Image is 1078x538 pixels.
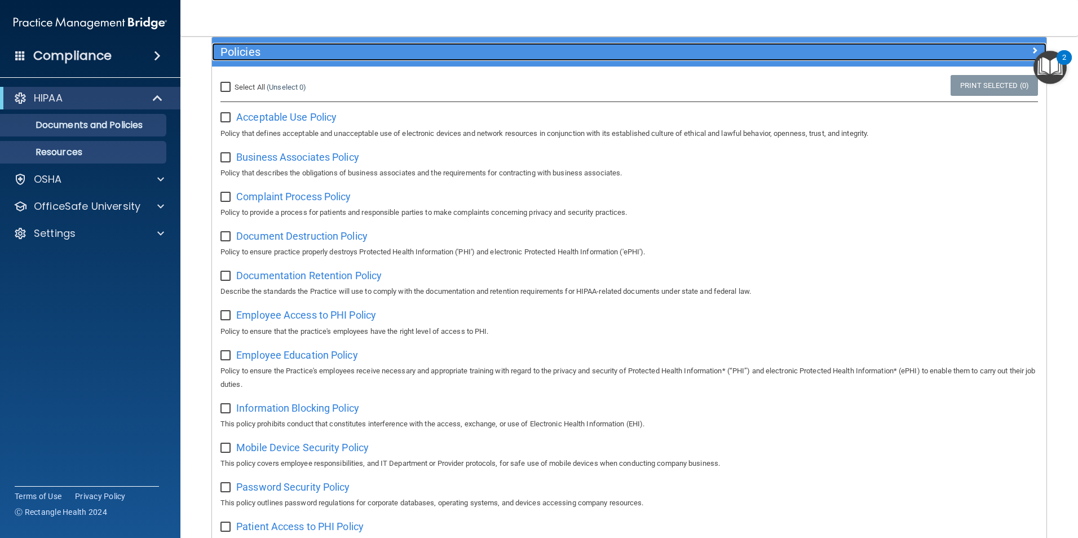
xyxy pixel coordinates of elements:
[15,506,107,518] span: Ⓒ Rectangle Health 2024
[220,245,1038,259] p: Policy to ensure practice properly destroys Protected Health Information ('PHI') and electronic P...
[236,309,376,321] span: Employee Access to PHI Policy
[34,173,62,186] p: OSHA
[220,206,1038,219] p: Policy to provide a process for patients and responsible parties to make complaints concerning pr...
[220,364,1038,391] p: Policy to ensure the Practice's employees receive necessary and appropriate training with regard ...
[14,12,167,34] img: PMB logo
[236,402,359,414] span: Information Blocking Policy
[15,491,61,502] a: Terms of Use
[220,83,233,92] input: Select All (Unselect 0)
[267,83,306,91] a: (Unselect 0)
[75,491,126,502] a: Privacy Policy
[236,481,350,493] span: Password Security Policy
[236,521,364,532] span: Patient Access to PHI Policy
[34,227,76,240] p: Settings
[7,120,161,131] p: Documents and Policies
[220,417,1038,431] p: This policy prohibits conduct that constitutes interference with the access, exchange, or use of ...
[14,173,164,186] a: OSHA
[220,43,1038,61] a: Policies
[7,147,161,158] p: Resources
[33,48,112,64] h4: Compliance
[236,151,359,163] span: Business Associates Policy
[220,457,1038,470] p: This policy covers employee responsibilities, and IT Department or Provider protocols, for safe u...
[1033,51,1067,84] button: Open Resource Center, 2 new notifications
[220,127,1038,140] p: Policy that defines acceptable and unacceptable use of electronic devices and network resources i...
[220,285,1038,298] p: Describe the standards the Practice will use to comply with the documentation and retention requi...
[220,496,1038,510] p: This policy outlines password regulations for corporate databases, operating systems, and devices...
[236,191,351,202] span: Complaint Process Policy
[951,75,1038,96] a: Print Selected (0)
[1062,58,1066,72] div: 2
[14,200,164,213] a: OfficeSafe University
[14,227,164,240] a: Settings
[34,200,140,213] p: OfficeSafe University
[236,230,368,242] span: Document Destruction Policy
[236,270,382,281] span: Documentation Retention Policy
[220,46,829,58] h5: Policies
[235,83,265,91] span: Select All
[236,111,337,123] span: Acceptable Use Policy
[220,325,1038,338] p: Policy to ensure that the practice's employees have the right level of access to PHI.
[34,91,63,105] p: HIPAA
[220,166,1038,180] p: Policy that describes the obligations of business associates and the requirements for contracting...
[236,442,369,453] span: Mobile Device Security Policy
[14,91,164,105] a: HIPAA
[236,349,358,361] span: Employee Education Policy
